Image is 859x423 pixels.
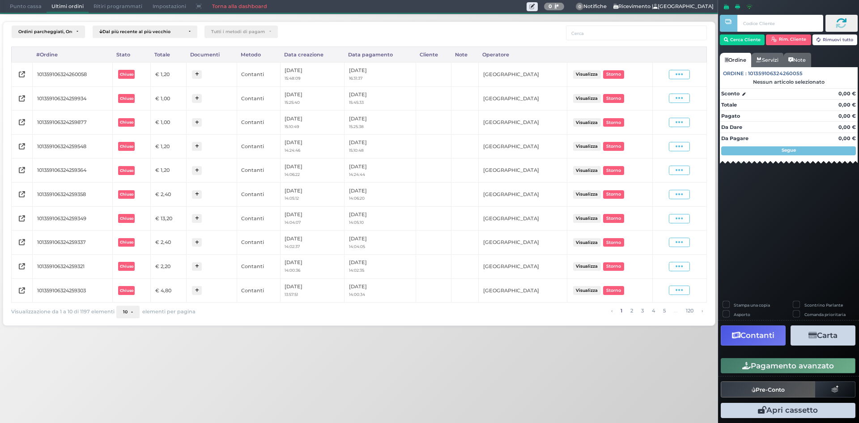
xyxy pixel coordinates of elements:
small: 15:25:40 [285,100,300,105]
small: 14:06:20 [349,196,365,201]
small: 15:10:49 [285,124,299,129]
label: Scontrino Parlante [804,302,843,308]
strong: Da Dare [721,124,742,130]
small: 14:00:34 [349,292,365,297]
td: 101359106324259364 [33,158,113,183]
button: Visualizza [573,238,601,247]
a: alla pagina 2 [628,306,635,316]
small: 15:25:38 [349,124,364,129]
label: Comanda prioritaria [804,312,846,317]
button: Carta [791,325,855,346]
span: Ordine : [723,70,747,77]
button: Storno [603,238,624,247]
b: 0 [549,3,552,9]
td: € 13,20 [151,206,186,231]
td: [GEOGRAPHIC_DATA] [479,183,567,207]
button: 10 [116,306,140,318]
span: 101359106324260055 [748,70,803,77]
b: Chiuso [120,96,133,101]
td: [DATE] [280,206,344,231]
b: Chiuso [120,168,133,173]
td: [GEOGRAPHIC_DATA] [479,231,567,255]
input: Codice Cliente [737,15,823,32]
button: Storno [603,262,624,271]
button: Visualizza [573,142,601,150]
td: 101359106324260058 [33,62,113,86]
td: [DATE] [344,158,416,183]
strong: Sconto [721,90,740,98]
td: [DATE] [280,254,344,278]
span: 10 [123,309,128,315]
b: Chiuso [120,216,133,221]
span: Impostazioni [148,0,191,13]
button: Tutti i metodi di pagamento [204,26,278,38]
td: 101359106324259358 [33,183,113,207]
a: Torna alla dashboard [207,0,272,13]
td: [GEOGRAPHIC_DATA] [479,62,567,86]
button: Visualizza [573,286,601,295]
a: alla pagina 1 [618,306,625,316]
div: Data creazione [280,47,344,62]
div: Documenti [186,47,237,62]
button: Storno [603,190,624,199]
td: [GEOGRAPHIC_DATA] [479,206,567,231]
td: [DATE] [344,62,416,86]
td: € 1,00 [151,86,186,111]
div: Nessun articolo selezionato [720,79,858,85]
strong: Segue [782,147,796,153]
button: Ordini parcheggiati, Ordini aperti, Ordini chiusi [12,26,85,38]
td: € 1,20 [151,62,186,86]
td: [GEOGRAPHIC_DATA] [479,278,567,303]
button: Storno [603,94,624,103]
td: Contanti [237,183,280,207]
td: Contanti [237,206,280,231]
button: Storno [603,166,624,175]
a: Note [783,53,811,67]
td: Contanti [237,86,280,111]
td: [DATE] [344,254,416,278]
td: € 4,80 [151,278,186,303]
td: € 1,20 [151,134,186,158]
button: Visualizza [573,94,601,103]
div: #Ordine [33,47,113,62]
div: Metodo [237,47,280,62]
td: [DATE] [280,134,344,158]
button: Storno [603,214,624,222]
small: 14:02:37 [285,244,300,249]
td: [DATE] [280,62,344,86]
small: 15:48:09 [285,76,300,81]
td: 101359106324259877 [33,111,113,135]
strong: 0,00 € [838,135,856,141]
a: alla pagina 120 [683,306,696,316]
td: [DATE] [344,206,416,231]
div: elementi per pagina [116,306,196,318]
td: Contanti [237,134,280,158]
a: pagina precedente [608,306,615,316]
td: Contanti [237,231,280,255]
td: 101359106324259349 [33,206,113,231]
td: € 1,00 [151,111,186,135]
td: [DATE] [344,111,416,135]
button: Rimuovi tutto [812,34,858,45]
button: Apri cassetto [721,403,855,418]
small: 14:05:12 [285,196,299,201]
small: 14:24:46 [285,148,300,153]
button: Visualizza [573,166,601,175]
span: Ritiri programmati [89,0,147,13]
strong: Totale [721,102,737,108]
button: Visualizza [573,262,601,271]
a: Ordine [720,53,751,67]
td: [GEOGRAPHIC_DATA] [479,158,567,183]
small: 14:02:35 [349,268,364,273]
span: Visualizzazione da 1 a 10 di 1197 elementi [11,307,115,317]
a: Servizi [751,53,783,67]
td: [DATE] [280,86,344,111]
button: Dal più recente al più vecchio [93,26,197,38]
button: Cerca Cliente [720,34,765,45]
div: Stato [113,47,151,62]
b: Chiuso [120,144,133,149]
div: Data pagamento [344,47,416,62]
button: Visualizza [573,70,601,79]
td: [GEOGRAPHIC_DATA] [479,254,567,278]
td: [DATE] [280,111,344,135]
